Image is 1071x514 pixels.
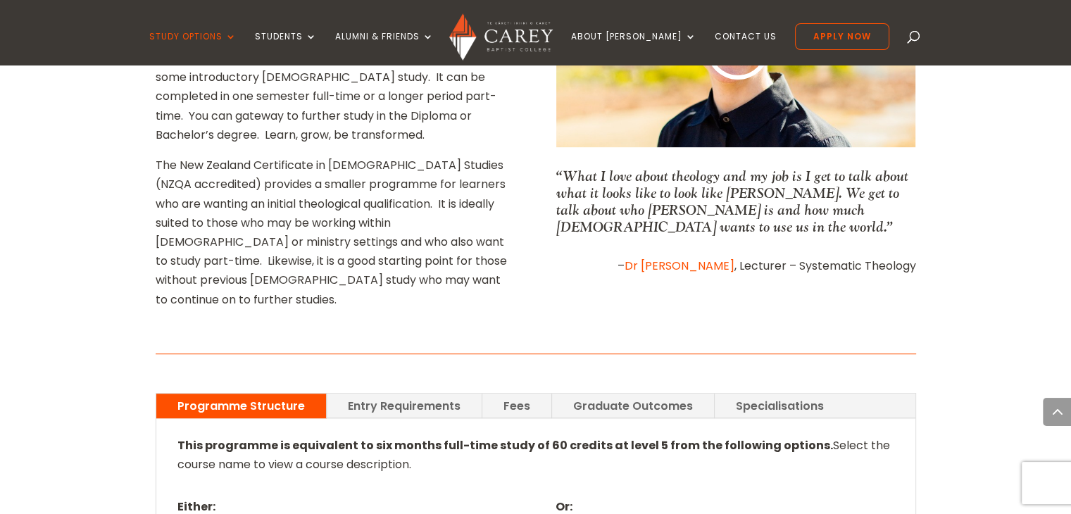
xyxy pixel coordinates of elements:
a: Graduate Outcomes [552,394,714,418]
a: About [PERSON_NAME] [571,32,696,65]
p: This programme is the perfect starting point if you are wanting to augment your [DEMOGRAPHIC_DATA... [156,30,515,156]
a: Programme Structure [156,394,326,418]
img: Carey Baptist College [449,13,553,61]
p: “What I love about theology and my job is I get to talk about what it looks like to look like [PE... [556,168,915,235]
a: Students [255,32,317,65]
a: Contact Us [715,32,777,65]
a: Apply Now [795,23,889,50]
a: Fees [482,394,551,418]
p: The New Zealand Certificate in [DEMOGRAPHIC_DATA] Studies (NZQA accredited) provides a smaller pr... [156,156,515,309]
p: – , Lecturer – Systematic Theology [556,256,915,275]
span: Select the course name to view a course description. [177,437,890,472]
a: Alumni & Friends [335,32,434,65]
a: Entry Requirements [327,394,482,418]
a: Dr [PERSON_NAME] [624,258,734,274]
a: Specialisations [715,394,845,418]
strong: This programme is equivalent to six months full-time study of 60 credits at level 5 from the foll... [177,437,833,453]
a: Study Options [149,32,237,65]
